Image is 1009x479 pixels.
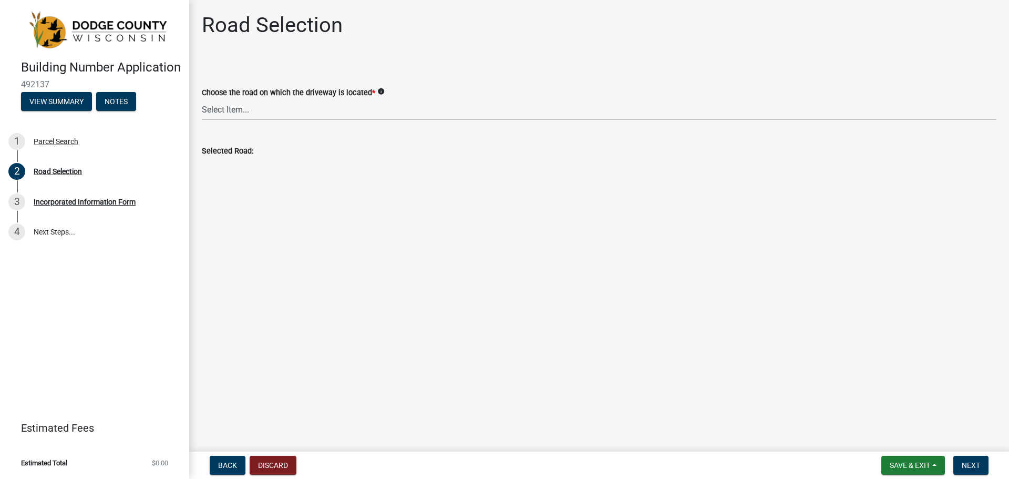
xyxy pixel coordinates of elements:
[8,417,172,439] a: Estimated Fees
[8,223,25,240] div: 4
[202,89,375,97] label: Choose the road on which the driveway is located
[8,193,25,210] div: 3
[21,98,92,106] wm-modal-confirm: Summary
[881,456,945,475] button: Save & Exit
[890,461,930,470] span: Save & Exit
[250,456,296,475] button: Discard
[8,163,25,180] div: 2
[21,79,168,89] span: 492137
[202,148,253,155] label: Selected Road:
[8,133,25,150] div: 1
[21,11,172,49] img: Dodge County, Wisconsin
[953,456,989,475] button: Next
[210,456,245,475] button: Back
[202,13,343,38] h1: Road Selection
[377,88,385,95] i: info
[152,460,168,466] span: $0.00
[21,460,67,466] span: Estimated Total
[21,60,181,75] h4: Building Number Application
[21,92,92,111] button: View Summary
[34,168,82,175] div: Road Selection
[96,98,136,106] wm-modal-confirm: Notes
[34,198,136,206] div: Incorporated Information Form
[962,461,980,470] span: Next
[218,461,237,470] span: Back
[34,138,78,145] div: Parcel Search
[96,92,136,111] button: Notes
